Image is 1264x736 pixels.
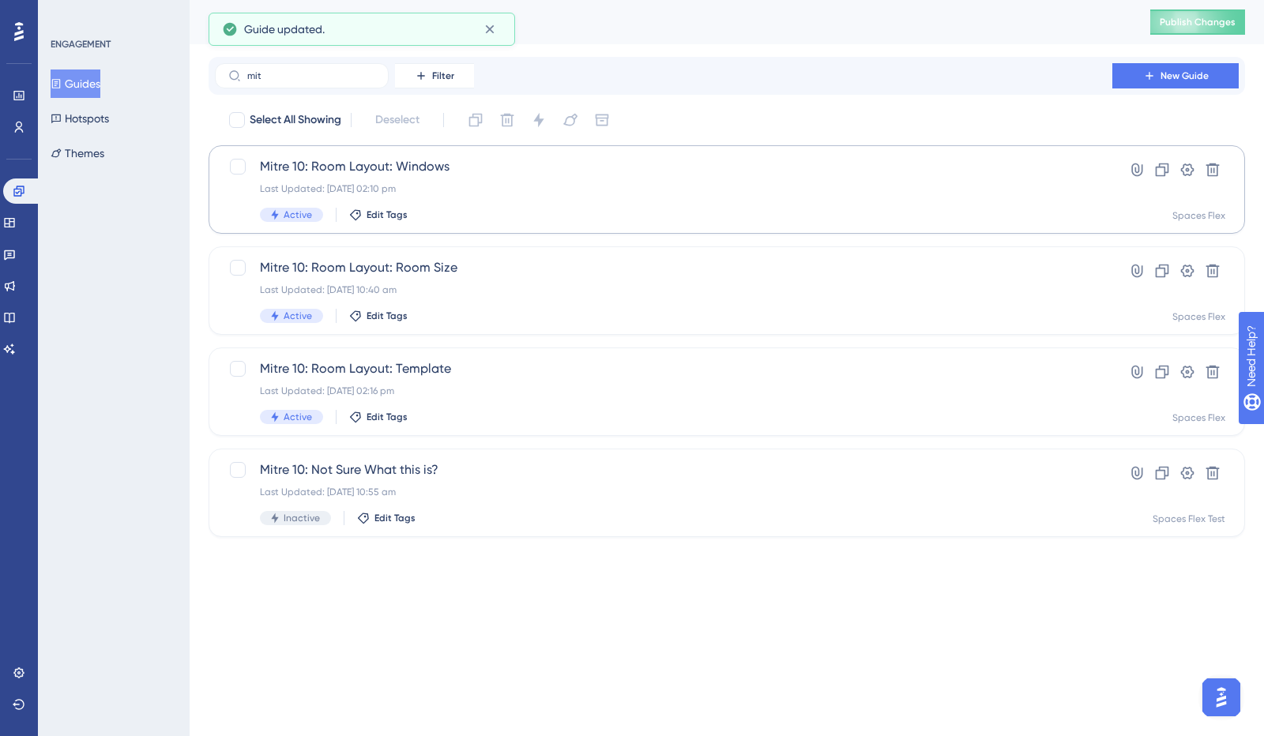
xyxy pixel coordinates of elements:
[375,111,419,130] span: Deselect
[349,411,408,423] button: Edit Tags
[260,460,1067,479] span: Mitre 10: Not Sure What this is?
[395,63,474,88] button: Filter
[1150,9,1245,35] button: Publish Changes
[367,411,408,423] span: Edit Tags
[361,106,434,134] button: Deselect
[250,111,341,130] span: Select All Showing
[51,139,104,167] button: Themes
[1172,411,1225,424] div: Spaces Flex
[1172,310,1225,323] div: Spaces Flex
[367,208,408,221] span: Edit Tags
[1198,674,1245,721] iframe: UserGuiding AI Assistant Launcher
[349,208,408,221] button: Edit Tags
[284,310,312,322] span: Active
[260,385,1067,397] div: Last Updated: [DATE] 02:16 pm
[1153,513,1225,525] div: Spaces Flex Test
[1161,69,1209,82] span: New Guide
[260,486,1067,498] div: Last Updated: [DATE] 10:55 am
[432,69,454,82] span: Filter
[37,4,99,23] span: Need Help?
[260,359,1067,378] span: Mitre 10: Room Layout: Template
[51,38,111,51] div: ENGAGEMENT
[209,11,1111,33] div: Guides
[260,157,1067,176] span: Mitre 10: Room Layout: Windows
[1112,63,1239,88] button: New Guide
[367,310,408,322] span: Edit Tags
[284,208,312,221] span: Active
[349,310,408,322] button: Edit Tags
[284,411,312,423] span: Active
[260,182,1067,195] div: Last Updated: [DATE] 02:10 pm
[51,104,109,133] button: Hotspots
[247,70,375,81] input: Search
[1160,16,1236,28] span: Publish Changes
[260,284,1067,296] div: Last Updated: [DATE] 10:40 am
[244,20,325,39] span: Guide updated.
[1172,209,1225,222] div: Spaces Flex
[357,512,416,524] button: Edit Tags
[51,69,100,98] button: Guides
[260,258,1067,277] span: Mitre 10: Room Layout: Room Size
[374,512,416,524] span: Edit Tags
[284,512,320,524] span: Inactive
